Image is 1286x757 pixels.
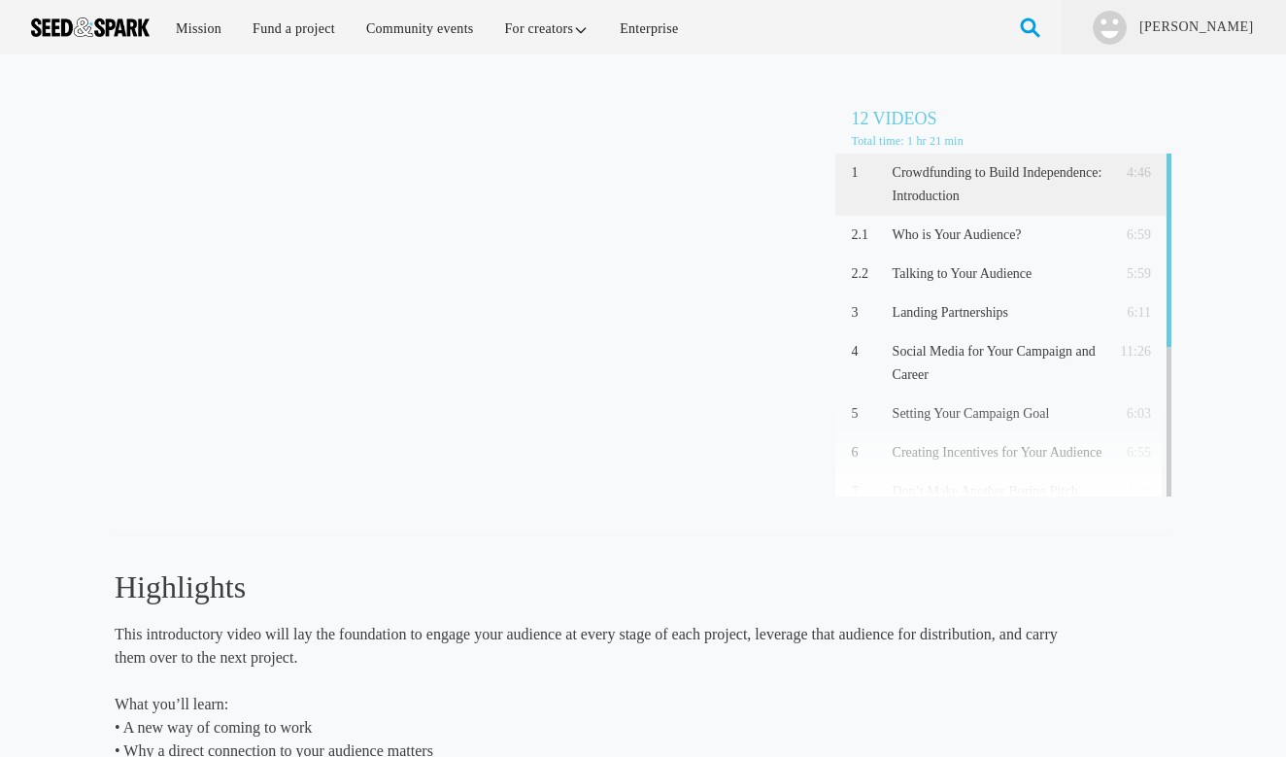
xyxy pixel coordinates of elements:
p: Total time: 1 hr 21 min [851,132,1171,150]
p: Don’t Make Another Boring Pitch Video. [893,480,1103,527]
span: What you’ll learn: [115,696,228,712]
p: 6:03 [1110,402,1150,426]
p: Talking to Your Audience [893,262,1103,286]
p: 4 [851,340,884,363]
p: 6 [851,441,884,465]
a: [PERSON_NAME] [1137,17,1255,37]
p: Who is Your Audience? [893,224,1103,247]
p: Setting Your Campaign Goal [893,402,1103,426]
p: 7 [851,480,884,503]
p: 2.1 [851,224,884,247]
p: Landing Partnerships [893,301,1103,325]
p: 6:11 [1110,301,1150,325]
h5: 12 Videos [851,105,1171,132]
p: 4:44 [1110,480,1150,503]
a: Enterprise [606,8,692,50]
img: user.png [1093,11,1127,45]
h3: Highlights [115,567,1066,607]
p: 4:46 [1110,161,1150,185]
p: 3 [851,301,884,325]
p: 5 [851,402,884,426]
p: 1 [851,161,884,185]
p: 6:55 [1110,441,1150,465]
p: Creating Incentives for Your Audience [893,441,1103,465]
p: 2.2 [851,262,884,286]
a: Mission [162,8,235,50]
a: Fund a project [239,8,349,50]
p: Crowdfunding to Build Independence: Introduction [893,161,1103,208]
p: 6:59 [1110,224,1150,247]
a: For creators [491,8,603,50]
p: 5:59 [1110,262,1150,286]
a: Community events [353,8,488,50]
p: 11:26 [1110,340,1150,363]
img: Seed amp; Spark [31,17,150,37]
p: This introductory video will lay the foundation to engage your audience at every stage of each pr... [115,623,1066,670]
p: Social Media for Your Campaign and Career [893,340,1103,387]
